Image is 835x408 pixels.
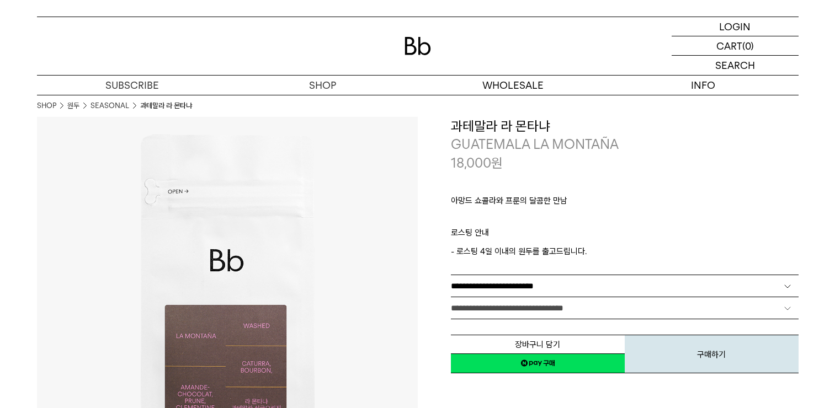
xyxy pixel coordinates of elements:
[140,100,192,111] li: 과테말라 라 몬타냐
[742,36,754,55] p: (0)
[672,36,799,56] a: CART (0)
[91,100,129,111] a: SEASONAL
[719,17,751,36] p: LOGIN
[716,36,742,55] p: CART
[37,100,56,111] a: SHOP
[625,335,799,373] button: 구매하기
[608,76,799,95] p: INFO
[451,213,799,226] p: ㅤ
[451,135,799,154] p: GUATEMALA LA MONTAÑA
[418,76,608,95] p: WHOLESALE
[451,154,503,173] p: 18,000
[67,100,79,111] a: 원두
[227,76,418,95] a: SHOP
[451,226,799,245] p: 로스팅 안내
[672,17,799,36] a: LOGIN
[451,335,625,354] button: 장바구니 담기
[715,56,755,75] p: SEARCH
[451,245,799,258] p: - 로스팅 4일 이내의 원두를 출고드립니다.
[37,76,227,95] a: SUBSCRIBE
[451,117,799,136] h3: 과테말라 라 몬타냐
[491,155,503,171] span: 원
[405,37,431,55] img: 로고
[451,194,799,213] p: 아망드 쇼콜라와 프룬의 달콤한 만남
[451,353,625,373] a: 새창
